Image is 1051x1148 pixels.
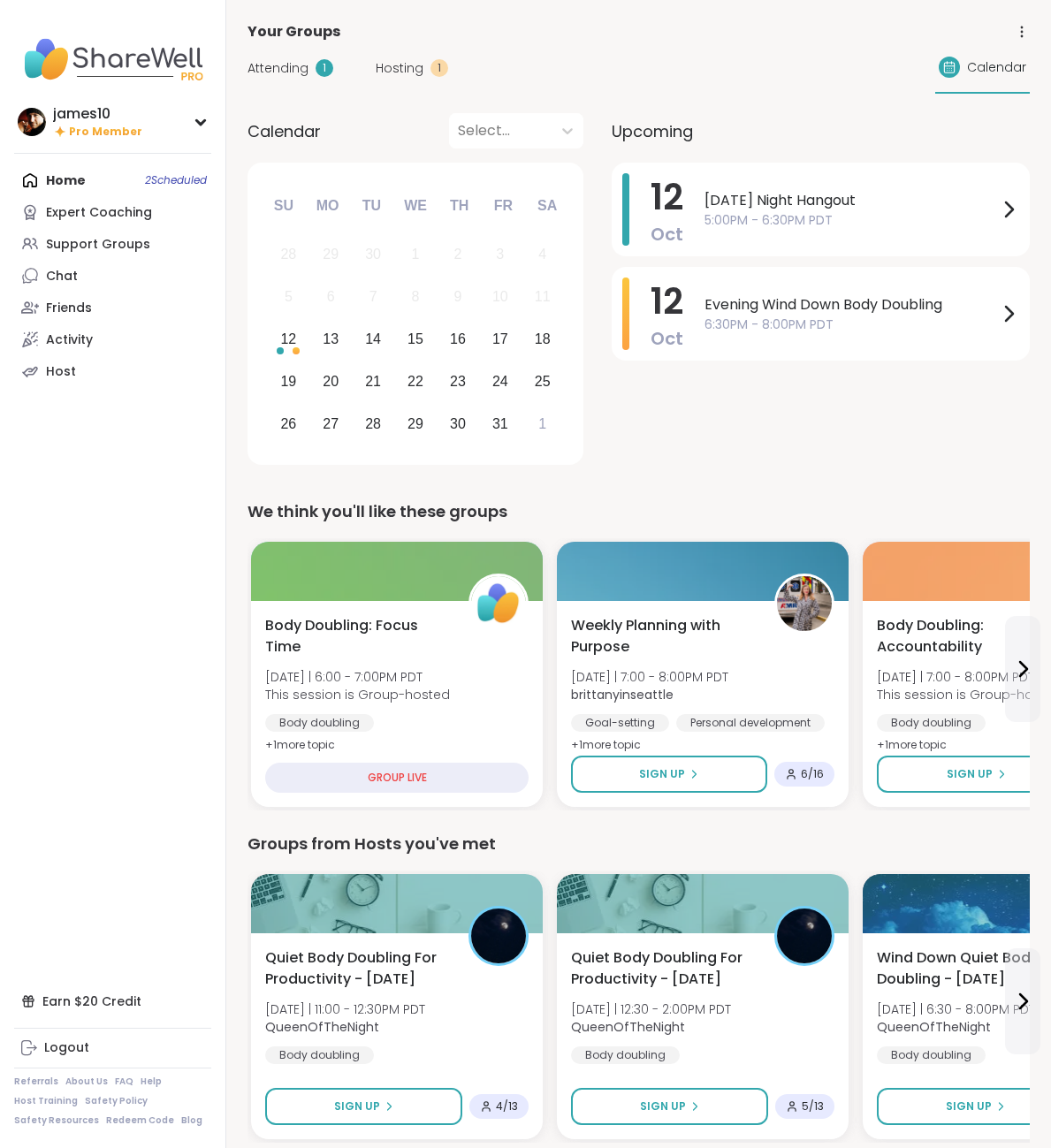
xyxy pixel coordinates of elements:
div: 29 [407,412,423,436]
span: 12 [651,172,683,222]
div: month 2025-10 [267,233,563,445]
div: 24 [492,369,508,393]
div: Body doubling [265,1046,374,1064]
div: Choose Sunday, October 26th, 2025 [270,405,308,443]
div: Body doubling [877,714,986,732]
div: 3 [496,242,504,266]
span: Upcoming [612,119,693,143]
div: Fr [484,186,522,225]
a: Referrals [14,1076,58,1088]
div: Choose Friday, October 24th, 2025 [481,362,519,400]
div: 2 [453,242,461,266]
div: 28 [280,242,296,266]
div: 16 [450,327,466,351]
div: 4 [538,242,546,266]
div: 17 [492,327,508,351]
div: 12 [280,327,296,351]
div: Not available Monday, October 6th, 2025 [312,278,350,316]
span: [DATE] | 12:30 - 2:00PM PDT [571,1000,731,1018]
a: Safety Policy [85,1095,148,1107]
div: 27 [323,412,339,436]
div: Body doubling [877,1046,986,1064]
div: Choose Monday, October 27th, 2025 [312,405,350,443]
span: This session is Group-hosted [265,686,450,703]
div: Not available Friday, October 3rd, 2025 [481,236,519,274]
div: 30 [450,412,466,436]
img: ShareWell Nav Logo [14,28,211,90]
div: Choose Saturday, October 25th, 2025 [523,362,561,400]
div: Goal-setting [571,714,669,732]
div: Not available Saturday, October 11th, 2025 [523,278,561,316]
div: Choose Tuesday, October 14th, 2025 [354,321,392,359]
div: 14 [365,327,381,351]
span: Weekly Planning with Purpose [571,615,755,658]
div: Groups from Hosts you've met [248,832,1030,856]
div: Choose Friday, October 17th, 2025 [481,321,519,359]
a: Help [141,1076,162,1088]
div: Choose Friday, October 31st, 2025 [481,405,519,443]
a: Friends [14,292,211,323]
div: Activity [46,331,93,349]
div: We think you'll like these groups [248,499,1030,524]
span: 4 / 13 [496,1099,518,1114]
div: Not available Sunday, October 5th, 2025 [270,278,308,316]
div: Not available Saturday, October 4th, 2025 [523,236,561,274]
img: ShareWell [471,576,526,631]
div: 26 [280,412,296,436]
div: Choose Sunday, October 19th, 2025 [270,362,308,400]
a: Redeem Code [106,1114,174,1127]
button: Sign Up [571,1088,768,1125]
div: 28 [365,412,381,436]
div: Not available Monday, September 29th, 2025 [312,236,350,274]
div: 20 [323,369,339,393]
div: Not available Friday, October 10th, 2025 [481,278,519,316]
div: Logout [44,1039,89,1057]
div: 1 [538,412,546,436]
div: Not available Wednesday, October 1st, 2025 [397,236,435,274]
span: [DATE] | 7:00 - 8:00PM PDT [571,668,728,686]
div: 10 [492,285,508,308]
div: 29 [323,242,339,266]
div: 1 [316,59,333,77]
a: Expert Coaching [14,196,211,228]
div: james10 [53,104,142,124]
button: Sign Up [571,756,767,793]
div: 1 [412,242,420,266]
span: Sign Up [947,766,993,782]
b: QueenOfTheNight [877,1018,991,1036]
span: Quiet Body Doubling For Productivity - [DATE] [571,947,755,990]
div: Choose Saturday, October 18th, 2025 [523,321,561,359]
span: Quiet Body Doubling For Productivity - [DATE] [265,947,449,990]
a: Host [14,355,211,387]
div: Choose Sunday, October 12th, 2025 [270,321,308,359]
div: GROUP LIVE [265,763,529,793]
span: Sign Up [946,1099,992,1114]
span: Oct [651,222,683,247]
div: Not available Thursday, October 2nd, 2025 [439,236,477,274]
div: Choose Monday, October 20th, 2025 [312,362,350,400]
span: Calendar [248,119,321,143]
img: QueenOfTheNight [471,909,526,963]
span: Calendar [967,58,1026,77]
span: Evening Wind Down Body Doubling [704,294,998,316]
div: 9 [453,285,461,308]
a: About Us [65,1076,108,1088]
a: Chat [14,260,211,292]
div: Choose Monday, October 13th, 2025 [312,321,350,359]
span: 5:00PM - 6:30PM PDT [704,211,998,230]
div: 25 [535,369,551,393]
a: Support Groups [14,228,211,260]
b: brittanyinseattle [571,686,674,703]
span: Body Doubling: Focus Time [265,615,449,658]
span: 5 / 13 [802,1099,824,1114]
span: Sign Up [334,1099,380,1114]
div: 5 [285,285,293,308]
div: 21 [365,369,381,393]
div: Choose Thursday, October 30th, 2025 [439,405,477,443]
span: [DATE] Night Hangout [704,190,998,211]
div: Choose Wednesday, October 29th, 2025 [397,405,435,443]
div: Host [46,363,76,381]
div: 15 [407,327,423,351]
span: Pro Member [69,125,142,140]
span: [DATE] | 6:00 - 7:00PM PDT [265,668,450,686]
